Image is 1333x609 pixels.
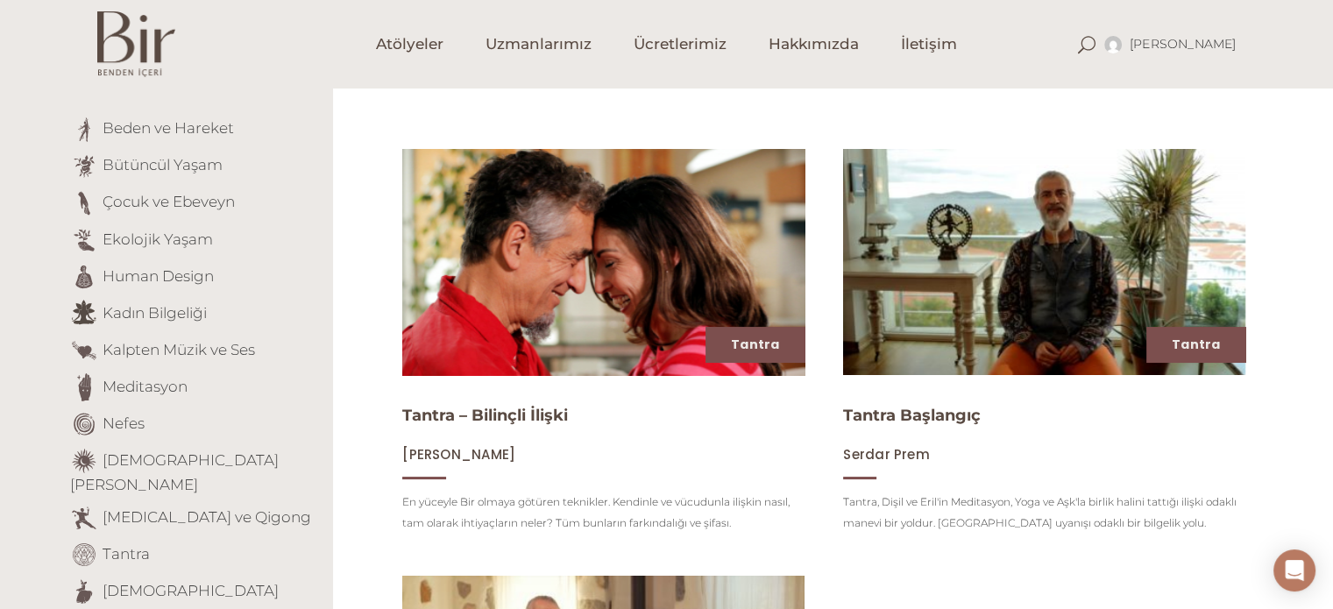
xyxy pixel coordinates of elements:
a: Tantra Başlangıç [843,406,981,425]
span: [PERSON_NAME] [1130,36,1237,52]
a: [DEMOGRAPHIC_DATA] [103,581,279,598]
a: [MEDICAL_DATA] ve Qigong [103,507,311,525]
span: [PERSON_NAME] [402,445,515,464]
a: Meditasyon [103,377,188,394]
span: Serdar Prem [843,445,929,464]
span: Ücretlerimiz [634,34,727,54]
a: Çocuk ve Ebeveyn [103,193,235,210]
a: [DEMOGRAPHIC_DATA][PERSON_NAME] [70,450,279,493]
a: Serdar Prem [843,446,929,463]
span: Hakkımızda [769,34,859,54]
a: [PERSON_NAME] [402,446,515,463]
p: En yüceyle Bir olmaya götüren teknikler. Kendinle ve vücudunla ilişkin nasıl, tam olarak ihtiyaçl... [402,492,805,534]
a: Ekolojik Yaşam [103,230,213,247]
a: Kadın Bilgeliği [103,303,207,321]
a: Tantra [731,336,779,353]
span: İletişim [901,34,957,54]
span: Uzmanlarımız [486,34,592,54]
a: Tantra [1172,336,1220,353]
p: Tantra, Dişil ve Eril'in Meditasyon, Yoga ve Aşk'la birlik halini tattığı ilişki odaklı manevi bi... [843,492,1245,534]
a: Kalpten Müzik ve Ses [103,340,255,358]
a: Beden ve Hareket [103,119,234,137]
a: Human Design [103,266,214,284]
a: Bütüncül Yaşam [103,156,223,173]
a: Tantra – Bilinçli İlişki [402,406,568,425]
a: Tantra [103,544,150,562]
div: Open Intercom Messenger [1273,549,1315,591]
a: Nefes [103,414,145,431]
span: Atölyeler [376,34,443,54]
